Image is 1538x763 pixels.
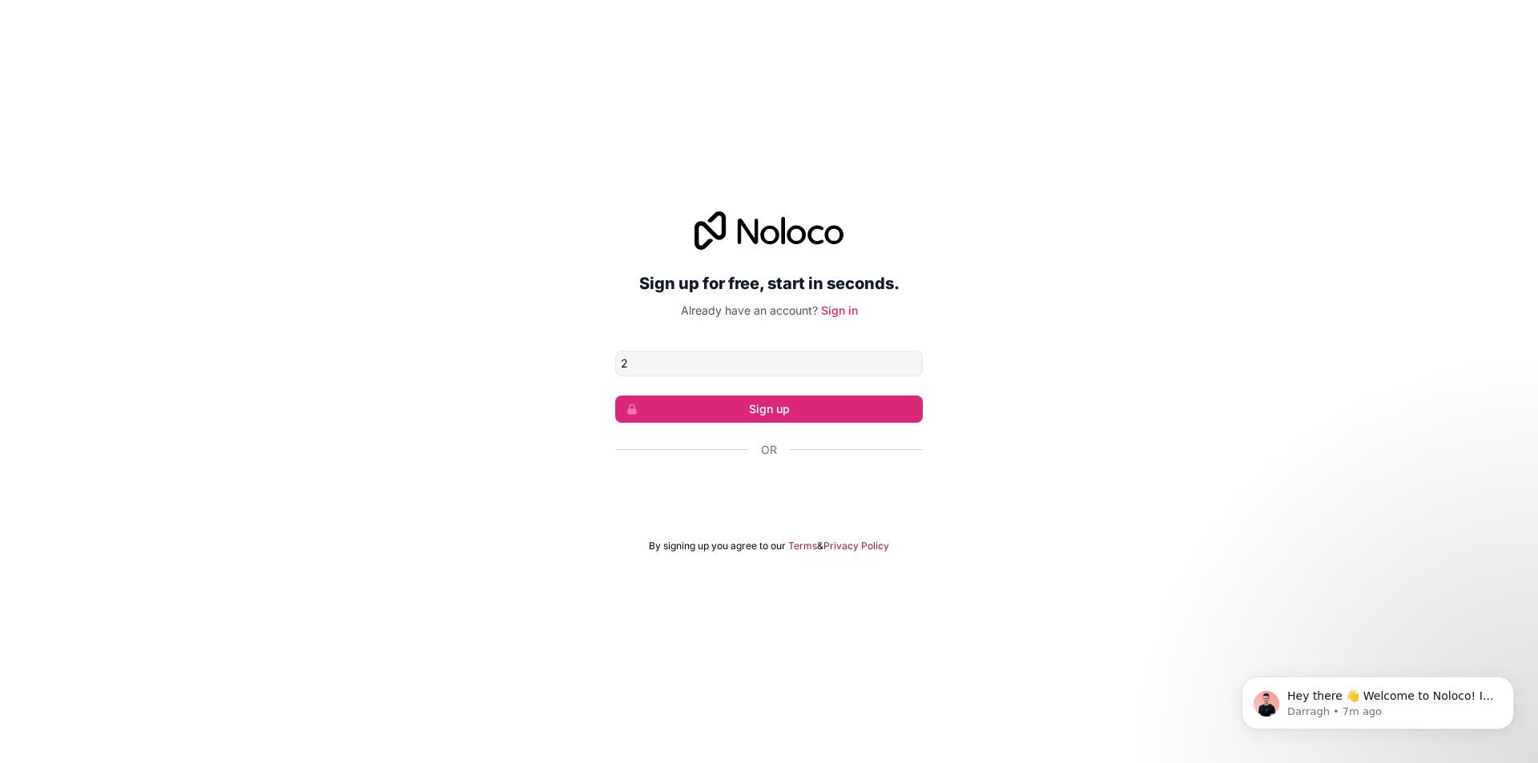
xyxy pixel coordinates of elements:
iframe: Nút Đăng nhập bằng Google [607,476,931,511]
a: Sign in [821,303,858,317]
span: & [817,540,823,552]
h2: Sign up for free, start in seconds. [615,269,923,298]
button: Sign up [615,396,923,423]
span: Already have an account? [681,303,818,317]
a: Terms [788,540,817,552]
a: Privacy Policy [823,540,889,552]
input: Email address [615,351,923,376]
span: By signing up you agree to our [649,540,786,552]
iframe: Intercom notifications message [1218,643,1538,755]
span: Or [761,442,777,458]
